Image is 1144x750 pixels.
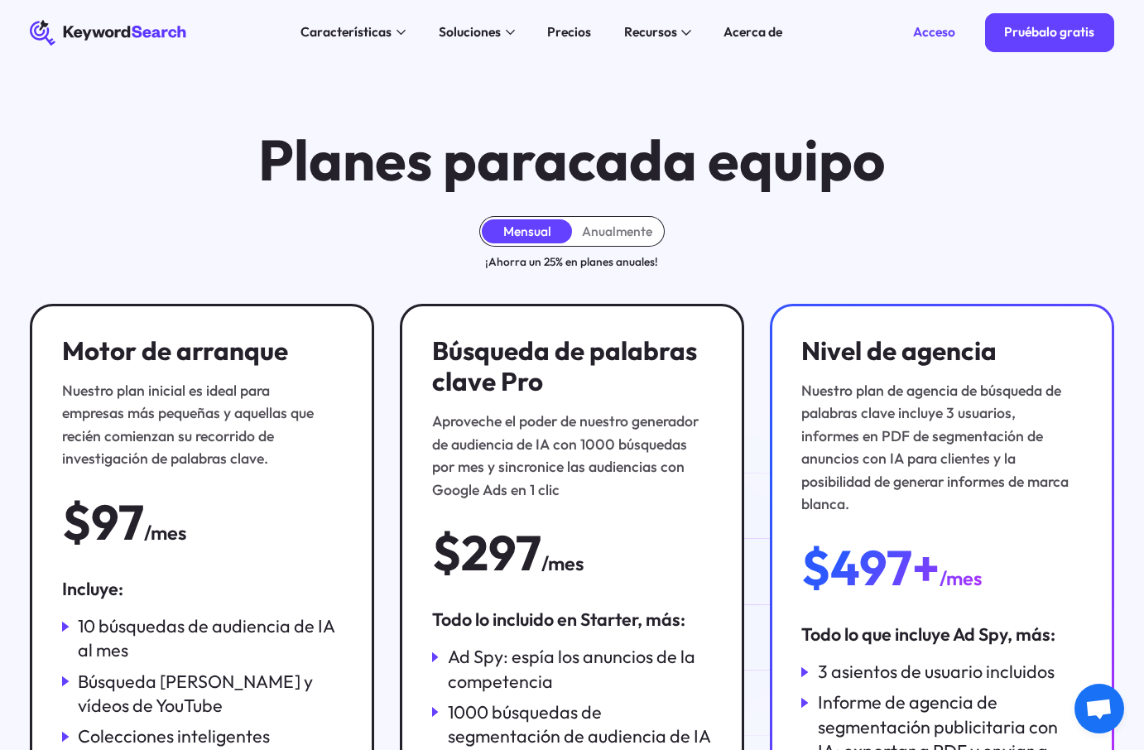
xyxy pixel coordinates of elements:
[188,105,257,118] font: Palabras clave
[541,550,584,575] font: /mes
[894,13,975,52] a: Acceso
[1004,23,1094,40] font: Pruébalo gratis
[432,608,685,631] font: Todo lo incluido en Starter, más:
[300,23,392,40] font: Características
[818,660,1055,683] font: 3 asientos de usuario incluidos
[547,23,591,40] font: Precios
[801,536,940,598] font: $497+
[62,577,123,600] font: Incluye:
[582,223,652,239] font: Anualmente
[913,23,955,40] font: Acceso
[144,520,186,545] font: /mes
[801,623,1055,646] font: Todo lo que incluye Ad Spy, más:
[78,670,313,717] font: Búsqueda [PERSON_NAME] y vídeos de YouTube
[80,26,109,39] font: 4.0.25
[84,105,124,118] font: Dominio
[432,411,699,499] font: Aproveche el poder de nuestro generador de audiencia de IA con 1000 búsquedas por mes y sincronic...
[432,334,697,397] font: Búsqueda de palabras clave Pro
[801,334,997,367] font: Nivel de agencia
[1074,684,1124,733] div: Chat abierto
[78,614,334,661] font: 10 búsquedas de audiencia de IA al mes
[62,381,314,469] font: Nuestro plan inicial es ideal para empresas más pequeñas y aquellas que recién comienzan su recor...
[714,20,793,46] a: Acerca de
[801,381,1069,514] font: Nuestro plan de agencia de búsqueda de palabras clave incluye 3 usuarios, informes en PDF de segm...
[43,43,185,55] font: Dominio: [DOMAIN_NAME]
[432,522,541,583] font: $297
[46,26,80,39] font: versión
[624,23,677,40] font: Recursos
[258,123,568,195] font: Planes para
[62,491,144,552] font: $97
[62,334,288,367] font: Motor de arranque
[448,645,695,692] font: Ad Spy: espía los anuncios de la competencia
[568,123,886,195] font: cada equipo
[538,20,602,46] a: Precios
[985,13,1114,52] a: Pruébalo gratis
[723,23,782,40] font: Acerca de
[26,26,40,40] img: logo_orange.svg
[439,23,501,40] font: Soluciones
[78,724,270,748] font: Colecciones inteligentes
[940,565,982,590] font: /mes
[503,223,551,239] font: Mensual
[485,254,658,269] font: ¡Ahorra un 25% en planes anuales!
[66,104,79,118] img: tab_domain_overview_orange.svg
[26,43,40,56] img: website_grey.svg
[170,104,183,118] img: tab_keywords_by_traffic_grey.svg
